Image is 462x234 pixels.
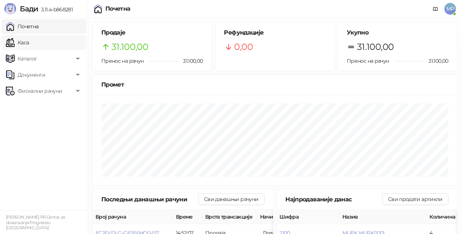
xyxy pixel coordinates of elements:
[101,195,198,204] div: Последњи данашњи рачуни
[20,4,38,13] span: Бади
[6,19,39,34] a: Почетна
[357,40,394,54] span: 31.100,00
[427,210,460,224] th: Количина
[257,210,330,224] th: Начини плаћања
[18,67,45,82] span: Документи
[101,58,143,64] span: Пренос на рачун
[347,58,389,64] span: Пренос на рачун
[224,28,326,37] h5: Рефундације
[18,51,37,66] span: Каталог
[430,3,442,15] a: Документација
[339,210,427,224] th: Назив
[178,57,203,65] span: 31.100,00
[424,57,448,65] span: 31.100,00
[38,6,73,13] span: 3.11.4-b868281
[101,80,448,89] div: Промет
[173,210,202,224] th: Време
[198,193,264,205] button: Сви данашњи рачуни
[382,193,448,205] button: Сви продати артикли
[277,210,339,224] th: Шифра
[444,3,456,15] span: MP
[105,6,131,12] div: Почетна
[101,28,203,37] h5: Продаје
[347,28,448,37] h5: Укупно
[6,35,29,50] a: Каса
[93,210,173,224] th: Број рачуна
[112,40,148,54] span: 31.100,00
[202,210,257,224] th: Врста трансакције
[6,215,65,230] small: [PERSON_NAME] PR Centar za obrazovanje Progressio [GEOGRAPHIC_DATA]
[286,195,383,204] div: Најпродаваније данас
[18,84,62,98] span: Фискални рачуни
[4,3,16,15] img: Logo
[234,40,253,54] span: 0,00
